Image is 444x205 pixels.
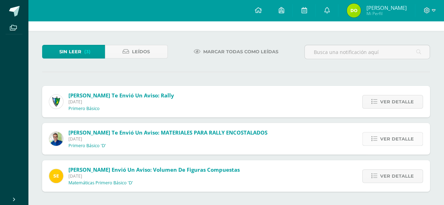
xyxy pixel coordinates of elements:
[185,45,287,59] a: Marcar todas como leídas
[68,143,106,149] p: Primero Básico 'D'
[49,95,63,109] img: 9f174a157161b4ddbe12118a61fed988.png
[105,45,168,59] a: Leídos
[68,92,174,99] span: [PERSON_NAME] te envió un aviso: Rally
[68,99,174,105] span: [DATE]
[49,169,63,183] img: 03c2987289e60ca238394da5f82a525a.png
[68,136,267,142] span: [DATE]
[305,45,430,59] input: Busca una notificación aquí
[347,4,361,18] img: b5f924f2695a09acb0195c6a1e020a8c.png
[68,173,240,179] span: [DATE]
[84,45,91,58] span: (3)
[68,129,267,136] span: [PERSON_NAME] te envió un aviso: MATERIALES PARA RALLY ENCOSTALADOS
[380,170,414,183] span: Ver detalle
[59,45,81,58] span: Sin leer
[380,132,414,145] span: Ver detalle
[366,11,406,16] span: Mi Perfil
[203,45,278,58] span: Marcar todas como leídas
[366,4,406,11] span: [PERSON_NAME]
[49,132,63,146] img: 692ded2a22070436d299c26f70cfa591.png
[42,45,105,59] a: Sin leer(3)
[380,95,414,108] span: Ver detalle
[68,106,100,111] p: Primero Básico
[68,166,240,173] span: [PERSON_NAME] envió un aviso: Volumen de figuras compuestas
[132,45,150,58] span: Leídos
[68,180,133,186] p: Matemáticas Primero Básico 'D'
